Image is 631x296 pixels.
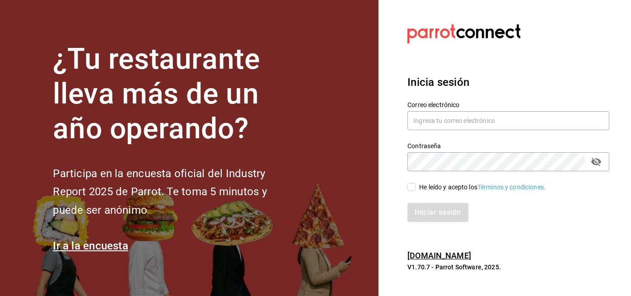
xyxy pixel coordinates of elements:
[407,263,609,272] p: V1.70.7 - Parrot Software, 2025.
[407,251,471,260] a: [DOMAIN_NAME]
[407,74,609,90] h3: Inicia sesión
[407,143,609,150] label: Contraseña
[589,154,604,169] button: passwordField
[53,42,297,146] h1: ¿Tu restaurante lleva más de un año operando?
[407,111,609,130] input: Ingresa tu correo electrónico
[53,164,297,220] h2: Participa en la encuesta oficial del Industry Report 2025 de Parrot. Te toma 5 minutos y puede se...
[419,183,546,192] div: He leído y acepto los
[407,102,609,108] label: Correo electrónico
[477,183,546,191] a: Términos y condiciones.
[53,240,128,252] a: Ir a la encuesta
